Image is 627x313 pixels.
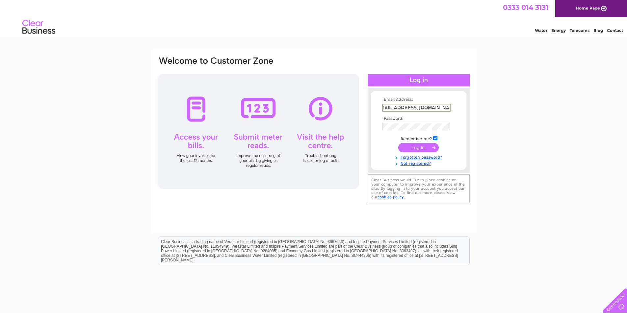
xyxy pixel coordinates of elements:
a: Energy [551,28,566,33]
a: Not registered? [382,160,457,166]
td: Remember me? [380,135,457,142]
img: logo.png [22,17,56,37]
a: cookies policy [378,195,404,199]
th: Password: [380,117,457,121]
a: Blog [593,28,603,33]
a: Water [535,28,547,33]
div: Clear Business is a trading name of Verastar Limited (registered in [GEOGRAPHIC_DATA] No. 3667643... [158,4,469,32]
th: Email Address: [380,98,457,102]
a: 0333 014 3131 [503,3,548,11]
a: Forgotten password? [382,154,457,160]
a: Contact [607,28,623,33]
a: Telecoms [570,28,589,33]
input: Submit [398,143,439,152]
div: Clear Business would like to place cookies on your computer to improve your experience of the sit... [368,174,470,203]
